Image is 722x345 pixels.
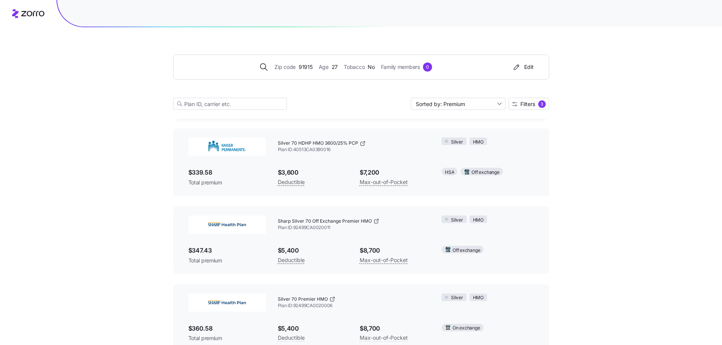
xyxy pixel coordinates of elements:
[445,169,454,176] span: HSA
[332,63,338,71] span: 27
[381,63,420,71] span: Family members
[278,246,348,255] span: $5,400
[451,294,463,301] span: Silver
[451,217,463,224] span: Silver
[188,246,266,255] span: $347.43
[278,218,372,225] span: Sharp Silver 70 Off Exchange Premier HMO
[520,101,535,107] span: Filters
[411,98,506,110] input: Sort by
[423,62,432,72] div: 0
[368,63,374,71] span: No
[453,247,480,254] span: Off exchange
[188,334,266,342] span: Total premium
[453,325,480,332] span: On exchange
[509,61,537,73] button: Edit
[360,246,429,255] span: $8,700
[360,168,429,177] span: $7,200
[278,168,348,177] span: $3,600
[473,139,484,146] span: HMO
[188,168,266,177] span: $339.58
[188,293,266,312] img: Sharp Health Plan
[278,147,430,153] span: Plan ID: 40513CA0390016
[188,137,266,156] img: Kaiser Permanente
[473,294,484,301] span: HMO
[473,217,484,224] span: HMO
[278,333,305,342] span: Deductible
[451,139,463,146] span: Silver
[278,256,305,265] span: Deductible
[278,324,348,333] span: $5,400
[188,257,266,264] span: Total premium
[188,179,266,186] span: Total premium
[360,324,429,333] span: $8,700
[278,140,358,147] span: Silver 70 HDHP HMO 3600/25% PCP
[278,225,430,231] span: Plan ID: 92499CA0020011
[344,63,365,71] span: Tobacco
[512,63,534,71] div: Edit
[360,256,408,265] span: Max-out-of-Pocket
[278,296,328,303] span: Silver 70 Premier HMO
[509,98,549,110] button: Filters3
[278,178,305,187] span: Deductible
[299,63,313,71] span: 91915
[278,303,430,309] span: Plan ID: 92499CA0020006
[188,215,266,234] img: Sharp Health Plan
[360,178,408,187] span: Max-out-of-Pocket
[188,324,266,333] span: $360.58
[173,98,287,110] input: Plan ID, carrier etc.
[471,169,499,176] span: Off exchange
[538,100,546,108] div: 3
[274,63,296,71] span: Zip code
[360,333,408,342] span: Max-out-of-Pocket
[319,63,329,71] span: Age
